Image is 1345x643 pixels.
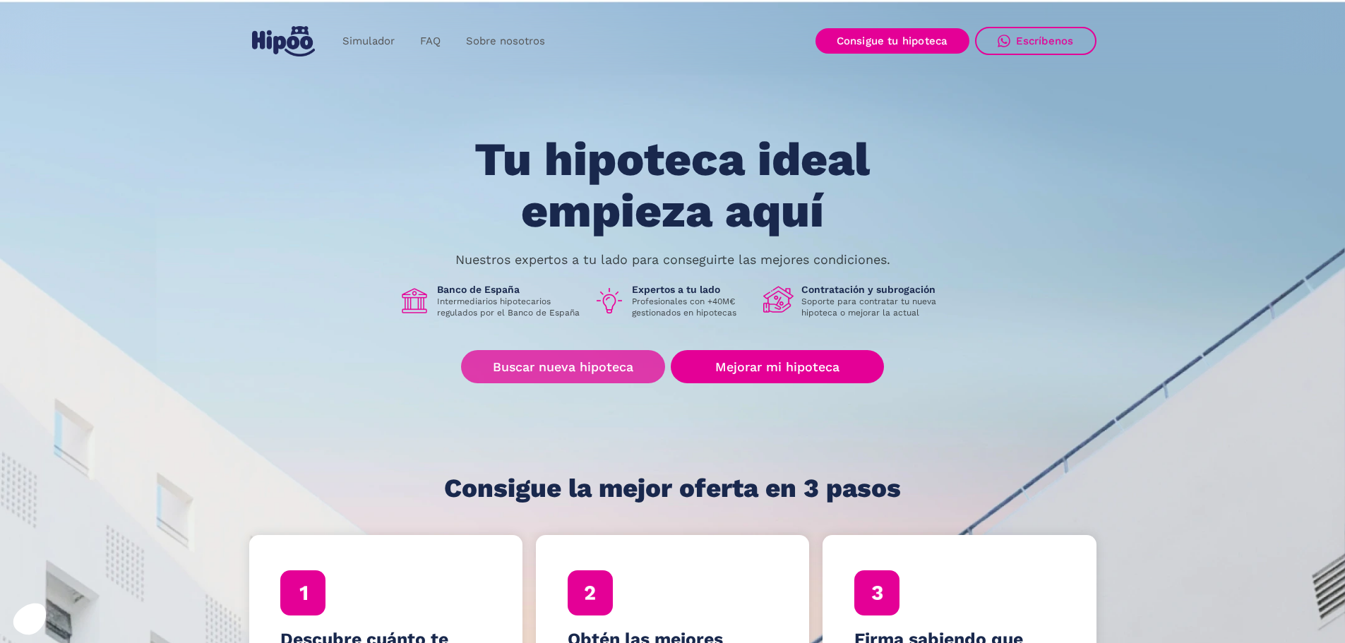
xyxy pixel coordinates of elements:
a: home [249,20,318,62]
a: Sobre nosotros [453,28,558,55]
p: Nuestros expertos a tu lado para conseguirte las mejores condiciones. [455,254,890,265]
a: FAQ [407,28,453,55]
a: Buscar nueva hipoteca [461,350,665,383]
a: Mejorar mi hipoteca [671,350,883,383]
a: Simulador [330,28,407,55]
a: Consigue tu hipoteca [815,28,969,54]
p: Profesionales con +40M€ gestionados en hipotecas [632,296,752,318]
div: Escríbenos [1016,35,1074,47]
p: Intermediarios hipotecarios regulados por el Banco de España [437,296,582,318]
h1: Expertos a tu lado [632,283,752,296]
h1: Consigue la mejor oferta en 3 pasos [444,474,901,503]
a: Escríbenos [975,27,1096,55]
h1: Banco de España [437,283,582,296]
h1: Contratación y subrogación [801,283,947,296]
h1: Tu hipoteca ideal empieza aquí [405,134,940,236]
p: Soporte para contratar tu nueva hipoteca o mejorar la actual [801,296,947,318]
